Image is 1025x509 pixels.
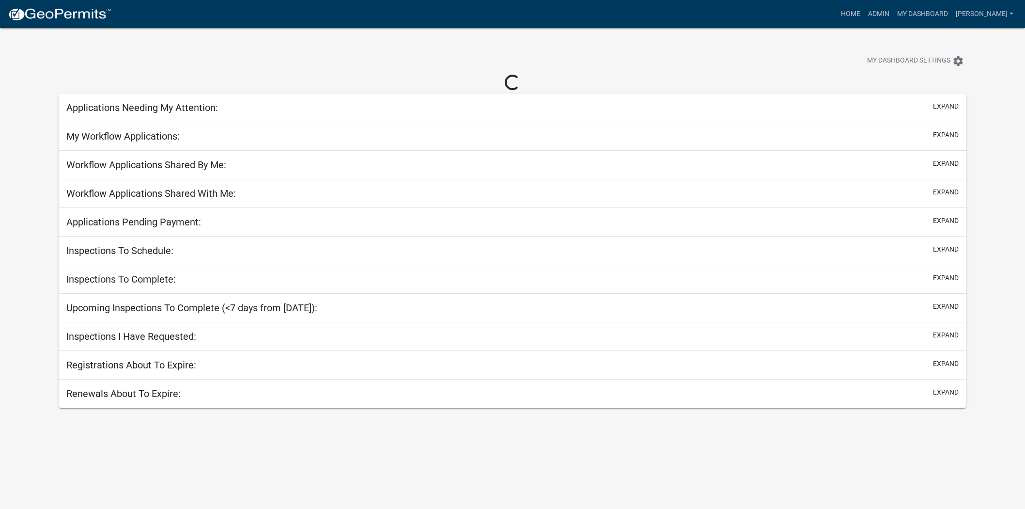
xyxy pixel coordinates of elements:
[837,5,864,23] a: Home
[933,359,959,369] button: expand
[933,302,959,312] button: expand
[867,55,950,67] span: My Dashboard Settings
[66,130,180,142] h5: My Workflow Applications:
[933,101,959,111] button: expand
[952,55,964,67] i: settings
[66,359,196,371] h5: Registrations About To Expire:
[66,102,218,113] h5: Applications Needing My Attention:
[859,51,972,70] button: My Dashboard Settingssettings
[933,244,959,254] button: expand
[933,330,959,340] button: expand
[66,216,201,228] h5: Applications Pending Payment:
[864,5,893,23] a: Admin
[66,188,236,199] h5: Workflow Applications Shared With Me:
[66,388,181,399] h5: Renewals About To Expire:
[933,387,959,398] button: expand
[933,273,959,283] button: expand
[66,331,196,342] h5: Inspections I Have Requested:
[66,159,226,171] h5: Workflow Applications Shared By Me:
[952,5,1017,23] a: [PERSON_NAME]
[933,159,959,169] button: expand
[933,130,959,140] button: expand
[933,216,959,226] button: expand
[933,187,959,197] button: expand
[66,245,173,256] h5: Inspections To Schedule:
[893,5,952,23] a: My Dashboard
[66,273,176,285] h5: Inspections To Complete:
[66,302,317,314] h5: Upcoming Inspections To Complete (<7 days from [DATE]):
